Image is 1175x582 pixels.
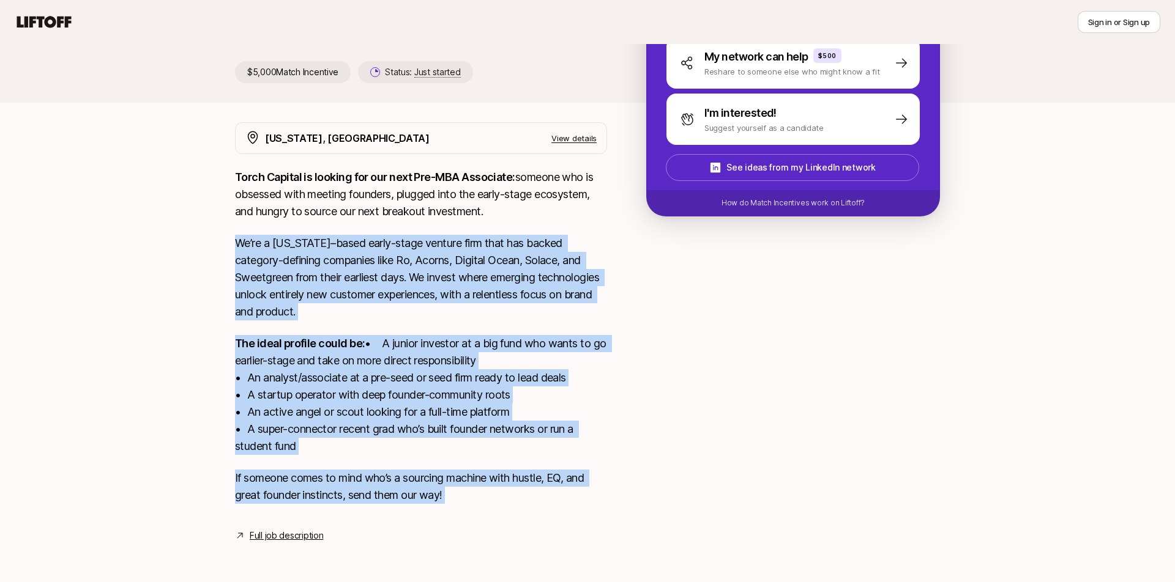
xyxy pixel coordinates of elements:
p: Reshare to someone else who might know a fit [704,65,880,78]
strong: The ideal profile could be: [235,337,365,350]
p: How do Match Incentives work on Liftoff? [722,197,865,208]
strong: Torch Capital is looking for our next Pre-MBA Associate: [235,171,515,183]
p: My network can help [704,48,808,65]
p: I'm interested! [704,105,777,122]
p: • A junior investor at a big fund who wants to go earlier-stage and take on more direct responsib... [235,335,607,455]
p: We’re a [US_STATE]–based early-stage venture firm that has backed category-defining companies lik... [235,235,607,320]
p: See ideas from my LinkedIn network [726,160,875,175]
p: $5,000 Match Incentive [235,61,351,83]
a: Full job description [250,528,323,543]
p: If someone comes to mind who’s a sourcing machine with hustle, EQ, and great founder instincts, s... [235,470,607,504]
button: Sign in or Sign up [1078,11,1160,33]
span: Just started [414,67,461,78]
p: $500 [818,51,837,61]
p: [US_STATE], [GEOGRAPHIC_DATA] [265,130,430,146]
p: View details [551,132,597,144]
p: Suggest yourself as a candidate [704,122,824,134]
p: someone who is obsessed with meeting founders, plugged into the early-stage ecosystem, and hungry... [235,169,607,220]
button: See ideas from my LinkedIn network [666,154,919,181]
p: Status: [385,65,460,79]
